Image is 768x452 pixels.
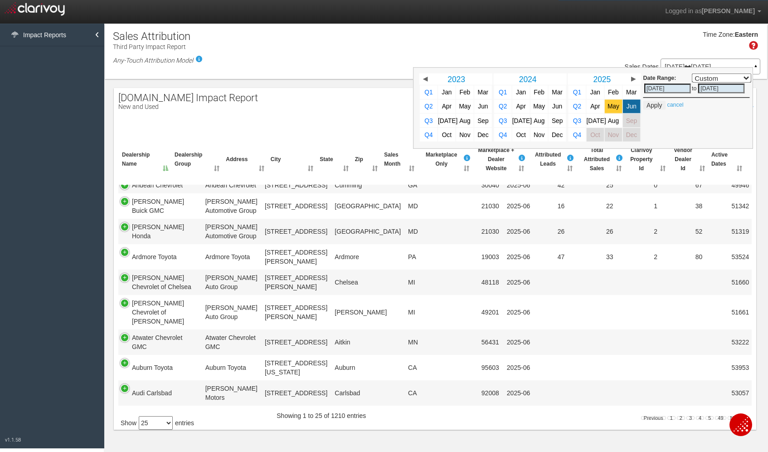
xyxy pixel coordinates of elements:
[456,85,474,99] a: Feb
[677,193,720,219] td: 38
[677,416,685,420] a: 2
[477,117,488,124] span: Sep
[503,244,537,270] td: 2025-06
[202,295,261,329] td: [PERSON_NAME] Auto Group
[118,193,202,219] td: [PERSON_NAME] Buick GMC
[478,355,503,380] td: 95603
[516,103,525,110] span: Apr
[477,131,488,138] span: Dec
[478,270,503,295] td: 48118
[552,131,563,138] span: Dec
[222,142,267,177] th: Address: activate to sort column ascending
[438,99,456,113] a: Apr
[420,128,437,142] a: Q4
[643,101,666,110] button: Apply
[677,244,720,270] td: 80
[705,416,714,420] a: 5
[720,219,760,244] td: 51319
[331,380,404,406] td: Carlsbad
[478,146,515,173] span: Marketplace + Dealer Website
[530,99,548,113] a: May
[534,117,544,124] span: Aug
[118,270,202,295] td: [PERSON_NAME] Chevrolet of Chelsea
[503,219,537,244] td: 2025-06
[587,128,604,142] a: Oct
[261,295,331,329] td: [STREET_ADDRESS][PERSON_NAME]
[499,89,507,96] span: Q1
[261,329,331,355] td: [STREET_ADDRESS]
[573,131,581,138] span: Q4
[118,103,258,110] p: New and Used
[624,142,668,177] th: ClarivoyProperty Id: activate to sort column ascending
[626,117,637,124] span: Sep
[202,329,261,355] td: Atwater Chevrolet GMC
[456,128,474,142] a: Nov
[331,177,404,193] td: Cumming
[261,193,331,219] td: [STREET_ADDRESS]
[438,117,457,124] span: [DATE]
[512,99,530,113] a: Apr
[404,380,478,406] td: CA
[743,413,749,420] span: …
[202,244,261,270] td: Ardmore Toyota
[261,177,331,193] td: [STREET_ADDRESS]
[261,244,331,270] td: [STREET_ADDRESS][PERSON_NAME]
[139,416,173,430] select: Showentries
[623,114,641,128] a: Sep
[503,295,537,329] td: 2025-06
[351,142,381,177] th: Zip: activate to sort column ascending
[608,131,619,138] span: Nov
[261,380,331,406] td: [STREET_ADDRESS]
[626,131,637,138] span: Dec
[720,177,760,193] td: 49946
[442,103,452,110] span: Apr
[593,74,611,84] span: 2025
[590,89,600,96] span: Jan
[677,177,720,193] td: 67
[667,102,683,108] a: cancel
[121,416,194,430] label: Show entries
[569,99,586,113] a: Q2
[494,114,512,128] a: Q3
[519,74,537,84] span: 2024
[118,219,202,244] td: [PERSON_NAME] Honda
[113,30,190,42] h1: Sales Attribution
[442,131,452,138] span: Oct
[692,83,697,94] td: to
[478,103,488,110] span: Jun
[720,329,760,355] td: 53222
[202,219,261,244] td: [PERSON_NAME] Automotive Group
[634,219,677,244] td: 2
[118,380,202,406] td: Audi Carlsbad
[316,142,351,177] th: State: activate to sort column ascending
[261,270,331,295] td: [STREET_ADDRESS][PERSON_NAME]
[404,295,478,329] td: MI
[459,103,471,110] span: May
[404,270,478,295] td: MI
[478,295,503,329] td: 49201
[331,219,404,244] td: [GEOGRAPHIC_DATA]
[478,329,503,355] td: 56431
[668,142,708,177] th: VendorDealer Id: activate to sort column ascending
[573,103,581,110] span: Q2
[512,114,530,128] a: [DATE]
[708,142,745,177] th: Active Dates: activate to sort column ascending
[569,85,586,99] a: Q1
[503,380,537,406] td: 2025-06
[530,85,548,99] a: Feb
[424,117,433,124] span: Q3
[277,408,370,427] div: Showing 1 to 25 of 1210 entries
[404,329,478,355] td: MN
[472,142,527,177] th: Marketplace +DealerWebsiteBuyer visited both the Third Party Auto website and the Dealer’s websit...
[404,355,478,380] td: CA
[575,142,624,177] th: Total AttributedSales Total unique attributed sales for the Third Party Auto vendor. Note: this c...
[474,128,492,142] a: Dec
[623,99,641,113] a: Jun
[605,114,622,128] a: Aug
[625,63,641,70] span: Sales
[331,355,404,380] td: Auburn
[438,85,456,99] a: Jan
[331,193,404,219] td: [GEOGRAPHIC_DATA]
[202,193,261,219] td: [PERSON_NAME] Automotive Group
[577,74,628,85] a: 2025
